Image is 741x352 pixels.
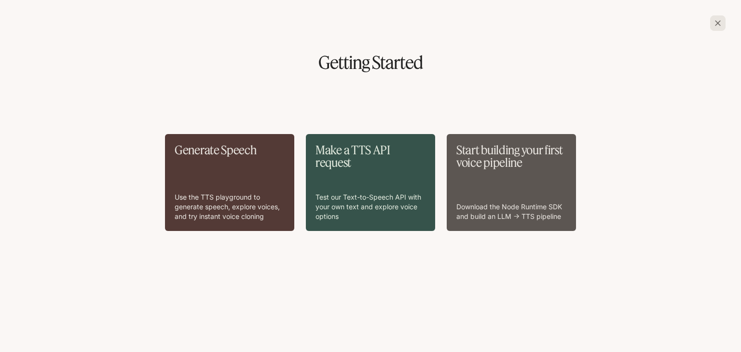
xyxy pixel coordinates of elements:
p: Test our Text-to-Speech API with your own text and explore voice options [316,192,425,221]
p: Start building your first voice pipeline [456,144,566,169]
p: Use the TTS playground to generate speech, explore voices, and try instant voice cloning [175,192,285,221]
p: Download the Node Runtime SDK and build an LLM → TTS pipeline [456,202,566,221]
h1: Getting Started [15,54,726,71]
a: Make a TTS API requestTest our Text-to-Speech API with your own text and explore voice options [306,134,435,231]
a: Generate SpeechUse the TTS playground to generate speech, explore voices, and try instant voice c... [165,134,294,231]
a: Start building your first voice pipelineDownload the Node Runtime SDK and build an LLM → TTS pipe... [447,134,576,231]
p: Generate Speech [175,144,285,156]
p: Make a TTS API request [316,144,425,169]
